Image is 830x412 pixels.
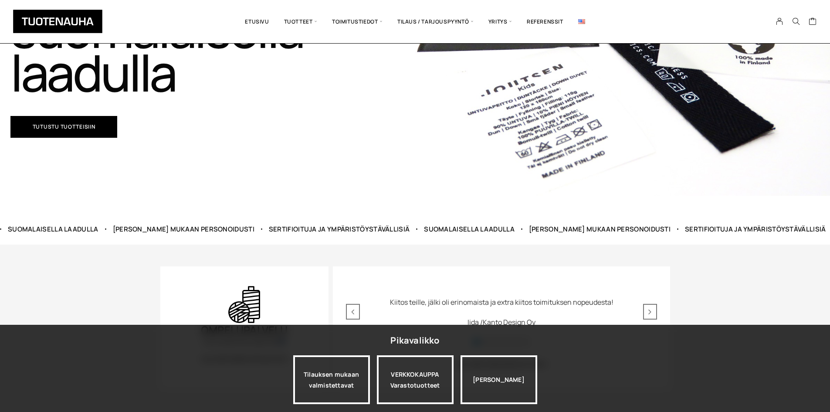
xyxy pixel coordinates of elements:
p: Kiitos teille, jälki oli erinomaista ja extra kiitos toimituksen nopeudesta! [368,296,635,308]
img: Etusivu 2 [224,284,264,325]
span: Tilaus / Tarjouspyyntö [390,7,481,37]
img: English [578,19,585,24]
div: Suomalaisella laadulla [424,225,515,234]
div: VERKKOKAUPPA Varastotuotteet [377,355,454,404]
div: Pikavalikko [390,333,439,348]
div: Sertifioituja ja ympäristöystävällisiä [269,225,410,234]
span: Tutustu tuotteisiin [33,124,95,129]
button: Search [788,17,804,25]
a: VERKKOKAUPPAVarastotuotteet [377,355,454,404]
a: Etusivu [237,7,276,37]
a: Tilauksen mukaan valmistettavat [293,355,370,404]
div: [PERSON_NAME] mukaan personoidusti [529,225,671,234]
a: Tutustu tuotteisiin [10,116,118,138]
a: Cart [809,17,817,27]
span: Tuotteet [277,7,325,37]
div: Sertifioituja ja ympäristöystävällisiä [685,225,826,234]
a: Referenssit [519,7,571,37]
span: Yritys [481,7,519,37]
img: Tuotenauha Oy [13,10,102,33]
p: Iida / [368,317,635,328]
div: [PERSON_NAME] mukaan personoidusti [113,225,254,234]
div: Suomalaisella laadulla [8,225,98,234]
a: Kanto Design Oy [483,317,535,327]
span: Toimitustiedot [325,7,390,37]
a: My Account [771,17,788,25]
div: [PERSON_NAME] [461,355,537,404]
div: 1 / 7 [368,296,635,337]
